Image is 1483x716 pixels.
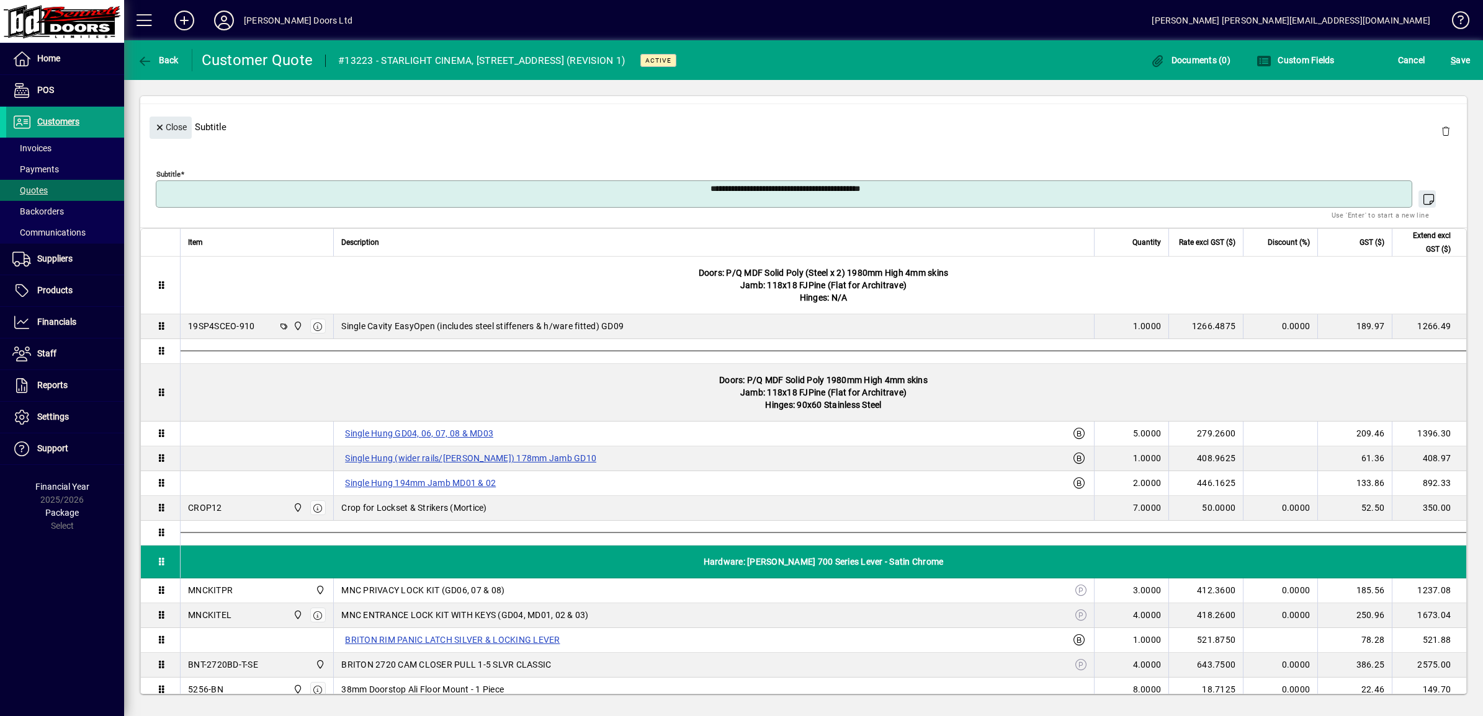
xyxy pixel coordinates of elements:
[1176,658,1235,671] div: 643.7500
[341,320,624,332] span: Single Cavity EasyOpen (includes steel stiffeners & h/ware fitted) GD09
[6,275,124,306] a: Products
[1360,236,1384,249] span: GST ($)
[12,185,48,195] span: Quotes
[1133,634,1162,646] span: 1.0000
[1176,427,1235,440] div: 279.2600
[155,117,187,138] span: Close
[1176,609,1235,621] div: 418.2600
[1243,653,1317,678] td: 0.0000
[1392,628,1466,653] td: 521.88
[1395,49,1428,71] button: Cancel
[1133,502,1162,514] span: 7.0000
[6,338,124,369] a: Staff
[156,169,181,178] mat-label: Subtitle
[6,138,124,159] a: Invoices
[290,501,304,515] span: Bennett Doors Ltd
[188,320,254,332] div: 19SP4SCEO-910
[45,508,79,518] span: Package
[341,658,551,671] span: BRITON 2720 CAM CLOSER PULL 1-5 SLVR CLASSIC
[1132,236,1161,249] span: Quantity
[341,451,600,466] label: Single Hung (wider rails/[PERSON_NAME]) 178mm Jamb GD10
[341,502,486,514] span: Crop for Lockset & Strikers (Mortice)
[244,11,352,30] div: [PERSON_NAME] Doors Ltd
[1392,496,1466,521] td: 350.00
[1376,76,1439,98] button: Product
[1150,55,1230,65] span: Documents (0)
[1257,55,1335,65] span: Custom Fields
[1317,578,1392,603] td: 185.56
[1392,678,1466,702] td: 149.70
[188,658,258,671] div: BNT-2720BD-T-SE
[181,364,1466,421] div: Doors: P/Q MDF Solid Poly 1980mm High 4mm skins Jamb: 118x18 FJPine (Flat for Architrave) Hinges:...
[6,307,124,338] a: Financials
[6,402,124,433] a: Settings
[341,584,504,596] span: MNC PRIVACY LOCK KIT (GD06, 07 & 08)
[37,254,73,263] span: Suppliers
[1133,477,1162,489] span: 2.0000
[6,201,124,222] a: Backorders
[37,85,54,95] span: POS
[188,683,223,696] div: 5256-BN
[1392,471,1466,496] td: 892.33
[37,443,68,453] span: Support
[1176,502,1235,514] div: 50.0000
[1176,683,1235,696] div: 18.7125
[1392,446,1466,471] td: 408.97
[37,317,76,327] span: Financials
[12,164,59,174] span: Payments
[1176,634,1235,646] div: 521.8750
[37,117,79,126] span: Customers
[1317,628,1392,653] td: 78.28
[1317,603,1392,628] td: 250.96
[338,51,625,71] div: #13223 - STARLIGHT CINEMA, [STREET_ADDRESS] (REVISION 1)
[1392,314,1466,339] td: 1266.49
[1243,678,1317,702] td: 0.0000
[290,319,304,333] span: Bennett Doors Ltd
[1332,208,1429,222] mat-hint: Use 'Enter' to start a new line
[188,502,222,514] div: CROP12
[1133,609,1162,621] span: 4.0000
[1243,578,1317,603] td: 0.0000
[1133,452,1162,464] span: 1.0000
[35,482,89,492] span: Financial Year
[290,683,304,696] span: Bennett Doors Ltd
[140,104,1467,149] div: Subtitle
[341,632,563,647] label: BRITON RIM PANIC LATCH SILVER & LOCKING LEVER
[341,236,379,249] span: Description
[164,9,204,32] button: Add
[37,412,69,422] span: Settings
[290,608,304,622] span: Bennett Doors Ltd
[1133,658,1162,671] span: 4.0000
[188,584,233,596] div: MNCKITPR
[1443,2,1467,43] a: Knowledge Base
[1448,49,1473,71] button: Save
[1317,446,1392,471] td: 61.36
[37,53,60,63] span: Home
[37,285,73,295] span: Products
[6,75,124,106] a: POS
[312,658,326,671] span: Bennett Doors Ltd
[1243,314,1317,339] td: 0.0000
[1398,50,1425,70] span: Cancel
[1451,50,1470,70] span: ave
[188,236,203,249] span: Item
[146,121,195,132] app-page-header-button: Close
[134,49,182,71] button: Back
[341,475,500,490] label: Single Hung 194mm Jamb MD01 & 02
[1176,477,1235,489] div: 446.1625
[12,206,64,216] span: Backorders
[341,426,497,441] label: Single Hung GD04, 06, 07, 08 & MD03
[6,43,124,74] a: Home
[1179,236,1235,249] span: Rate excl GST ($)
[202,50,313,70] div: Customer Quote
[1451,55,1456,65] span: S
[1392,603,1466,628] td: 1673.04
[1317,422,1392,446] td: 209.46
[1133,683,1162,696] span: 8.0000
[181,546,1466,578] div: Hardware: [PERSON_NAME] 700 Series Lever - Satin Chrome
[1392,422,1466,446] td: 1396.30
[1243,496,1317,521] td: 0.0000
[1133,427,1162,440] span: 5.0000
[181,257,1466,314] div: Doors: P/Q MDF Solid Poly (Steel x 2) 1980mm High 4mm skins Jamb: 118x18 FJPine (Flat for Architr...
[312,583,326,597] span: Bennett Doors Ltd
